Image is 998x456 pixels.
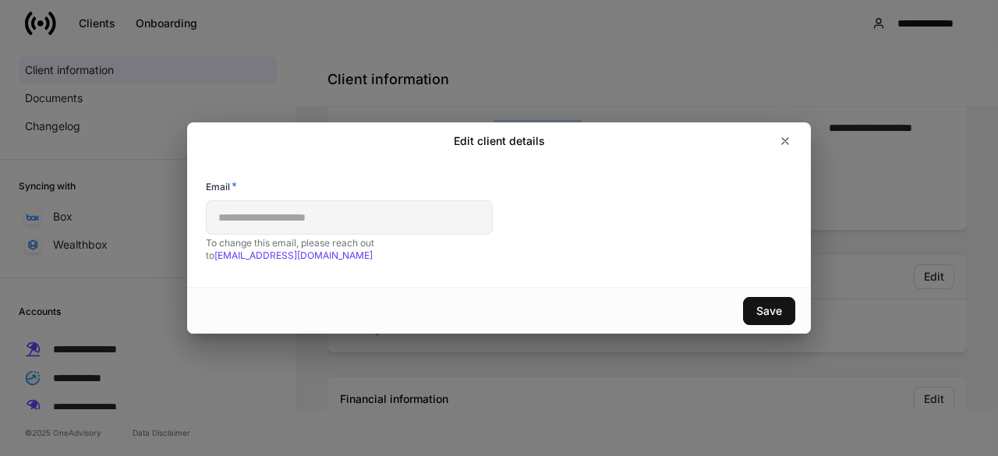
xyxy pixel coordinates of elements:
a: [EMAIL_ADDRESS][DOMAIN_NAME] [214,249,373,261]
p: To change this email, please reach out to [206,237,493,262]
h2: Edit client details [454,133,545,149]
button: Save [743,297,795,325]
h6: Email [206,179,237,194]
div: Save [756,306,782,316]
